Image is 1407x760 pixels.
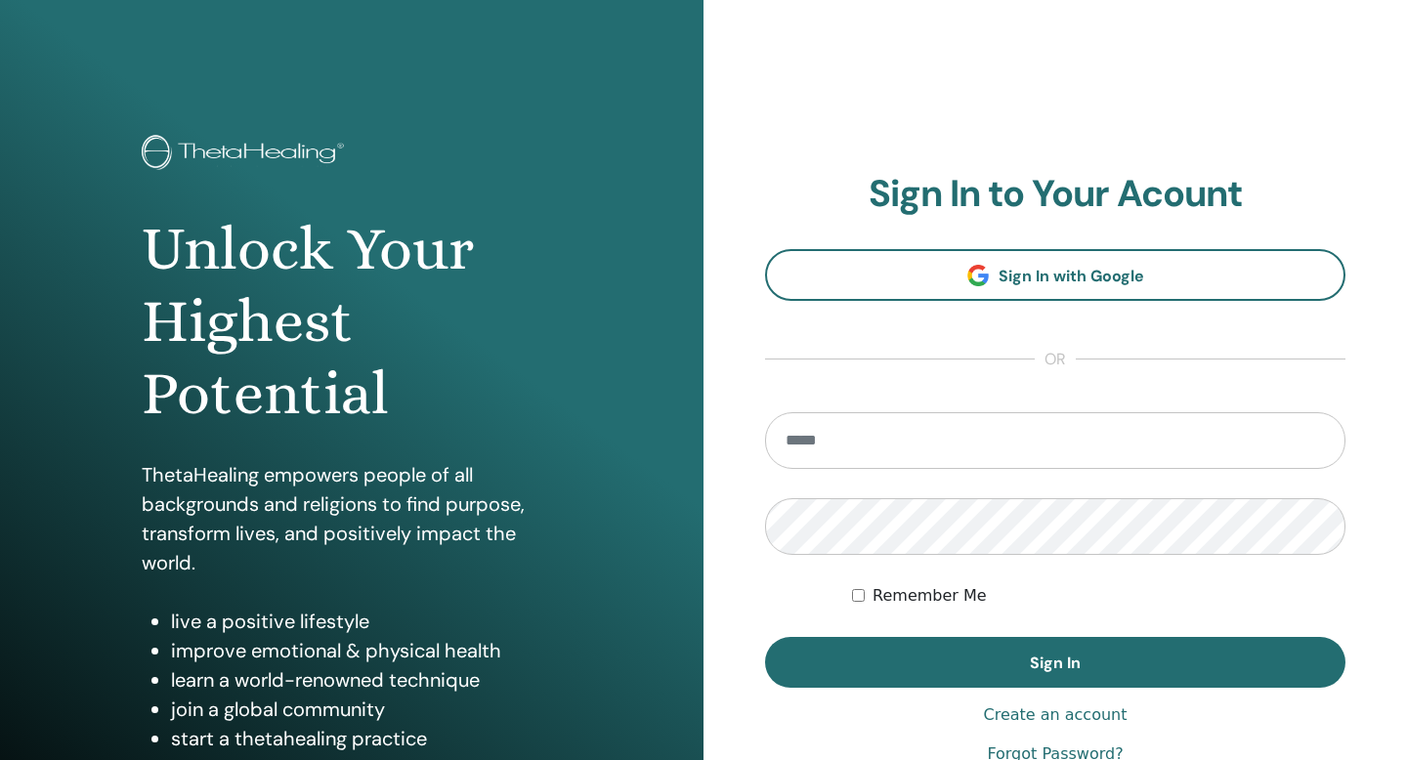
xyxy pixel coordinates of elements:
li: live a positive lifestyle [171,607,562,636]
span: or [1035,348,1076,371]
label: Remember Me [873,584,987,608]
span: Sign In [1030,653,1081,673]
h1: Unlock Your Highest Potential [142,213,562,431]
p: ThetaHealing empowers people of all backgrounds and religions to find purpose, transform lives, a... [142,460,562,577]
h2: Sign In to Your Acount [765,172,1345,217]
li: join a global community [171,695,562,724]
button: Sign In [765,637,1345,688]
li: learn a world-renowned technique [171,665,562,695]
div: Keep me authenticated indefinitely or until I manually logout [852,584,1345,608]
li: improve emotional & physical health [171,636,562,665]
li: start a thetahealing practice [171,724,562,753]
a: Sign In with Google [765,249,1345,301]
a: Create an account [983,703,1127,727]
span: Sign In with Google [999,266,1144,286]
